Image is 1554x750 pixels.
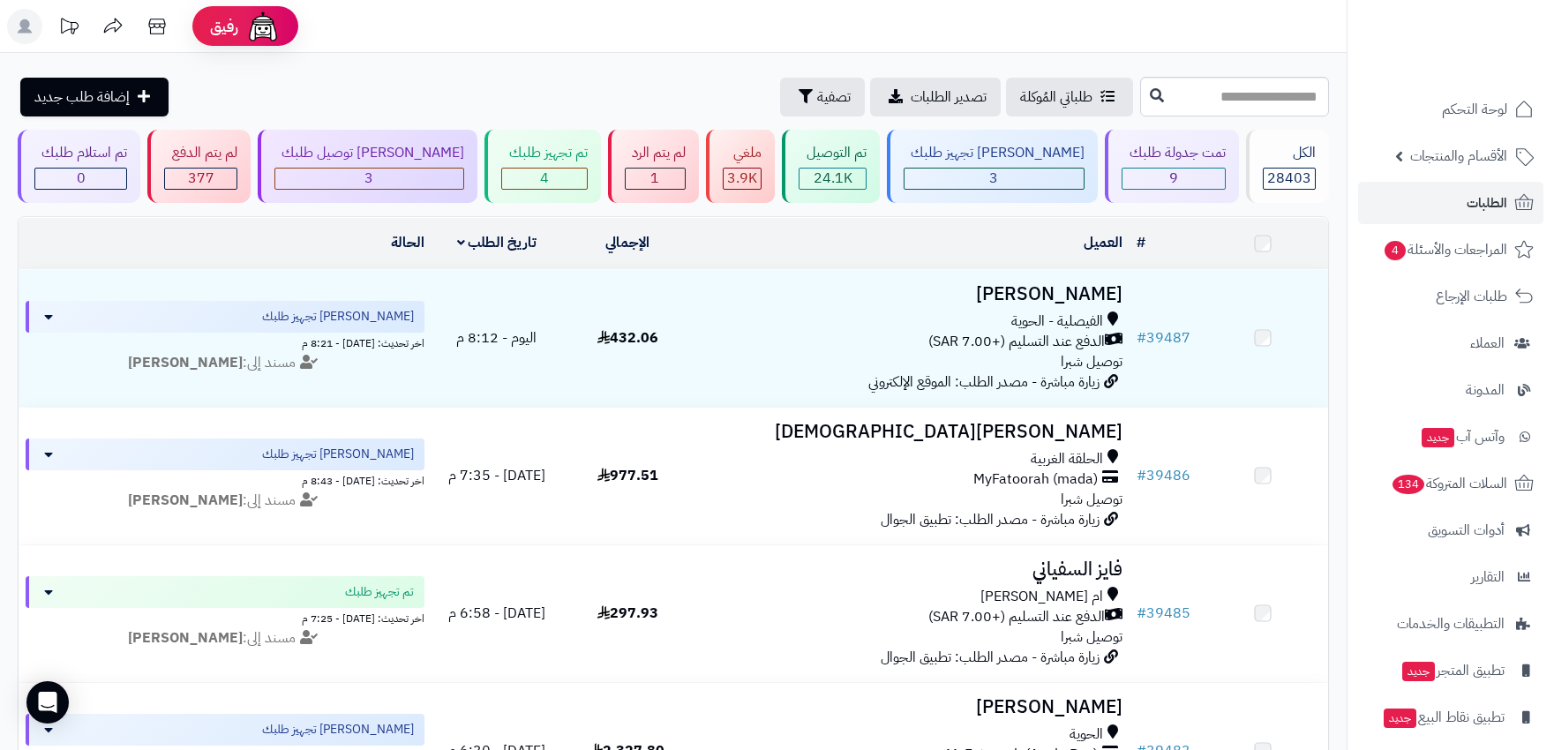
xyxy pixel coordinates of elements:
[1122,143,1225,163] div: تمت جدولة طلبك
[188,168,214,189] span: 377
[1358,182,1543,224] a: الطلبات
[1358,649,1543,692] a: تطبيق المتجرجديد
[1420,424,1505,449] span: وآتس آب
[1434,13,1537,50] img: logo-2.png
[928,607,1105,627] span: الدفع عند التسليم (+7.00 SAR)
[911,86,987,108] span: تصدير الطلبات
[814,168,852,189] span: 24.1K
[625,143,686,163] div: لم يتم الرد
[1467,191,1507,215] span: الطلبات
[1466,378,1505,402] span: المدونة
[77,168,86,189] span: 0
[1137,465,1146,486] span: #
[980,587,1103,607] span: ام [PERSON_NAME]
[1031,449,1103,469] span: الحلقة الغربية
[457,232,537,253] a: تاريخ الطلب
[881,509,1100,530] span: زيارة مباشرة - مصدر الطلب: تطبيق الجوال
[597,465,658,486] span: 977.51
[904,143,1085,163] div: [PERSON_NAME] تجهيز طلبك
[700,697,1122,717] h3: [PERSON_NAME]
[254,130,481,203] a: [PERSON_NAME] توصيل طلبك 3
[502,169,586,189] div: 4
[34,86,130,108] span: إضافة طلب جديد
[128,490,243,511] strong: [PERSON_NAME]
[1137,603,1146,624] span: #
[262,446,414,463] span: [PERSON_NAME] تجهيز طلبك
[1382,705,1505,730] span: تطبيق نقاط البيع
[275,169,463,189] div: 3
[1410,144,1507,169] span: الأقسام والمنتجات
[883,130,1101,203] a: [PERSON_NAME] تجهيز طلبك 3
[144,130,253,203] a: لم يتم الدفع 377
[1061,351,1122,372] span: توصيل شبرا
[1400,658,1505,683] span: تطبيق المتجر
[1384,709,1416,728] span: جديد
[1358,556,1543,598] a: التقارير
[650,168,659,189] span: 1
[345,583,414,601] span: تم تجهيز طلبك
[448,465,545,486] span: [DATE] - 7:35 م
[1358,603,1543,645] a: التطبيقات والخدمات
[1137,327,1190,349] a: #39487
[1011,311,1103,332] span: الفيصلية - الحوية
[128,627,243,649] strong: [PERSON_NAME]
[1101,130,1242,203] a: تمت جدولة طلبك 9
[723,143,762,163] div: ملغي
[12,491,438,511] div: مسند إلى:
[1137,465,1190,486] a: #39486
[605,232,649,253] a: الإجمالي
[778,130,882,203] a: تم التوصيل 24.1K
[35,169,126,189] div: 0
[1383,237,1507,262] span: المراجعات والأسئلة
[1137,327,1146,349] span: #
[1358,229,1543,271] a: المراجعات والأسئلة4
[1358,322,1543,364] a: العملاء
[20,78,169,116] a: إضافة طلب جديد
[1137,603,1190,624] a: #39485
[1169,168,1178,189] span: 9
[700,284,1122,304] h3: [PERSON_NAME]
[164,143,236,163] div: لم يتم الدفع
[1242,130,1333,203] a: الكل28403
[12,628,438,649] div: مسند إلى:
[1020,86,1092,108] span: طلباتي المُوكلة
[724,169,761,189] div: 3878
[870,78,1001,116] a: تصدير الطلبات
[26,608,424,626] div: اخر تحديث: [DATE] - 7:25 م
[12,353,438,373] div: مسند إلى:
[700,422,1122,442] h3: [PERSON_NAME][DEMOGRAPHIC_DATA]
[1263,143,1316,163] div: الكل
[1070,724,1103,745] span: الحوية
[1061,489,1122,510] span: توصيل شبرا
[702,130,778,203] a: ملغي 3.9K
[262,308,414,326] span: [PERSON_NAME] تجهيز طلبك
[210,16,238,37] span: رفيق
[26,681,69,724] div: Open Intercom Messenger
[501,143,587,163] div: تم تجهيز طلبك
[604,130,702,203] a: لم يتم الرد 1
[989,168,998,189] span: 3
[868,371,1100,393] span: زيارة مباشرة - مصدر الطلب: الموقع الإلكتروني
[700,559,1122,580] h3: فايز السفياني
[165,169,236,189] div: 377
[817,86,851,108] span: تصفية
[1137,232,1145,253] a: #
[597,603,658,624] span: 297.93
[47,9,91,49] a: تحديثات المنصة
[128,352,243,373] strong: [PERSON_NAME]
[1122,169,1224,189] div: 9
[1061,626,1122,648] span: توصيل شبرا
[881,647,1100,668] span: زيارة مباشرة - مصدر الطلب: تطبيق الجوال
[727,168,757,189] span: 3.9K
[928,332,1105,352] span: الدفع عند التسليم (+7.00 SAR)
[456,327,537,349] span: اليوم - 8:12 م
[1471,565,1505,589] span: التقارير
[1384,240,1407,261] span: 4
[1358,696,1543,739] a: تطبيق نقاط البيعجديد
[540,168,549,189] span: 4
[1436,284,1507,309] span: طلبات الإرجاع
[391,232,424,253] a: الحالة
[1422,428,1454,447] span: جديد
[973,469,1098,490] span: MyFatoorah (mada)
[1402,662,1435,681] span: جديد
